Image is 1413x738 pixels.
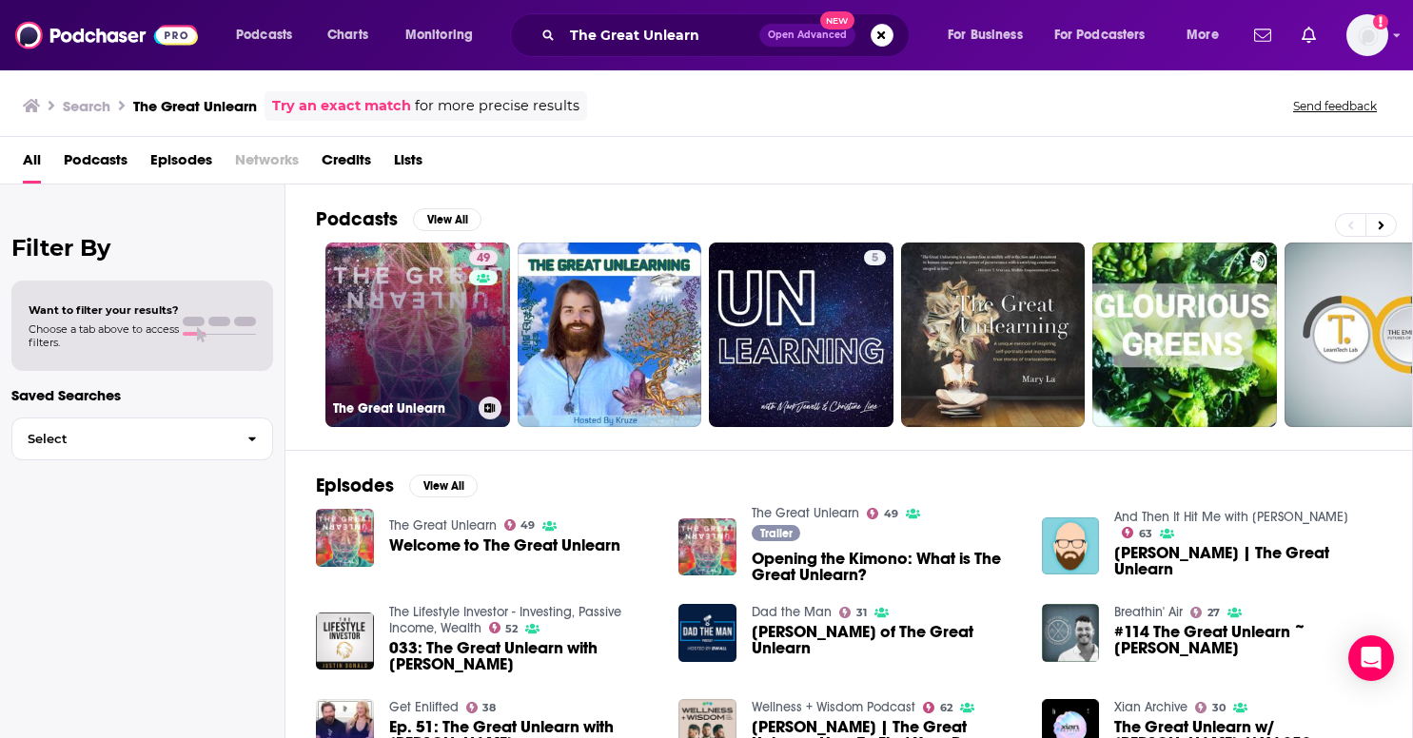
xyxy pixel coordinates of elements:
a: 49The Great Unlearn [325,243,510,427]
span: Choose a tab above to access filters. [29,322,179,349]
a: And Then It Hit Me with Cory Allen [1114,509,1348,525]
span: Trailer [760,528,793,539]
a: 5 [709,243,893,427]
a: Podcasts [64,145,128,184]
span: #114 The Great Unlearn ~ [PERSON_NAME] [1114,624,1382,656]
a: Charts [315,20,380,50]
a: Credits [322,145,371,184]
h2: Podcasts [316,207,398,231]
a: Welcome to The Great Unlearn [389,537,620,553]
span: Opening the Kimono: What is The Great Unlearn? [752,551,1019,583]
button: open menu [223,20,317,50]
h3: The Great Unlearn [133,97,257,115]
a: CAL CALLAHAN of The Great Unlearn [752,624,1019,656]
button: open menu [392,20,498,50]
a: 49 [867,508,898,519]
button: open menu [934,20,1047,50]
img: 033: The Great Unlearn with Cal Callahan [316,612,374,670]
div: Open Intercom Messenger [1348,635,1394,681]
span: for more precise results [415,95,579,117]
p: Saved Searches [11,386,273,404]
span: 5 [872,249,878,268]
span: 31 [856,609,867,617]
h2: Episodes [316,474,394,497]
img: User Profile [1346,14,1388,56]
img: Cal Callahan | The Great Unlearn [1042,517,1100,575]
h3: The Great Unlearn [333,400,471,417]
span: 033: The Great Unlearn with [PERSON_NAME] [389,640,657,672]
a: 52 [489,622,519,633]
a: Cal Callahan | The Great Unlearn [1114,545,1382,577]
a: Dad the Man [752,604,832,620]
img: #114 The Great Unlearn ~ Cal Callahan [1042,604,1100,662]
a: 27 [1190,607,1220,618]
span: More [1187,22,1219,49]
span: For Podcasters [1054,22,1146,49]
button: Select [11,418,273,460]
a: EpisodesView All [316,474,478,497]
a: Get Enlifted [389,699,459,715]
a: Show notifications dropdown [1246,19,1279,51]
img: Podchaser - Follow, Share and Rate Podcasts [15,17,198,53]
a: 033: The Great Unlearn with Cal Callahan [389,640,657,672]
span: New [820,11,854,29]
a: 31 [839,607,867,618]
img: Welcome to The Great Unlearn [316,509,374,567]
a: 5 [864,250,886,265]
span: 49 [884,510,898,518]
input: Search podcasts, credits, & more... [562,20,759,50]
span: Logged in as autumncomm [1346,14,1388,56]
a: Breathin' Air [1114,604,1183,620]
a: 63 [1122,527,1152,538]
a: All [23,145,41,184]
a: The Lifestyle Investor - Investing, Passive Income, Wealth [389,604,621,636]
span: Want to filter your results? [29,303,179,317]
span: For Business [948,22,1023,49]
span: 63 [1139,530,1152,538]
span: 49 [520,521,535,530]
div: Search podcasts, credits, & more... [528,13,928,57]
span: 52 [505,625,518,633]
a: 49 [469,250,498,265]
button: View All [413,208,481,231]
a: PodcastsView All [316,207,481,231]
h2: Filter By [11,234,273,262]
a: Wellness + Wisdom Podcast [752,699,915,715]
a: 62 [923,702,952,713]
span: Monitoring [405,22,473,49]
span: [PERSON_NAME] of The Great Unlearn [752,624,1019,656]
button: open menu [1042,20,1173,50]
a: The Great Unlearn [389,517,497,534]
a: Try an exact match [272,95,411,117]
span: Networks [235,145,299,184]
span: Open Advanced [768,30,847,40]
a: The Great Unlearn [752,505,859,521]
span: 38 [482,704,496,712]
a: Lists [394,145,422,184]
a: 30 [1195,702,1226,713]
a: Xian Archive [1114,699,1187,715]
a: Episodes [150,145,212,184]
a: Show notifications dropdown [1294,19,1324,51]
h3: Search [63,97,110,115]
img: Opening the Kimono: What is The Great Unlearn? [678,518,736,576]
button: open menu [1173,20,1243,50]
span: Select [12,433,232,445]
span: Podcasts [236,22,292,49]
button: Show profile menu [1346,14,1388,56]
span: 62 [940,704,952,712]
svg: Add a profile image [1373,14,1388,29]
a: 38 [466,702,497,713]
span: Charts [327,22,368,49]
